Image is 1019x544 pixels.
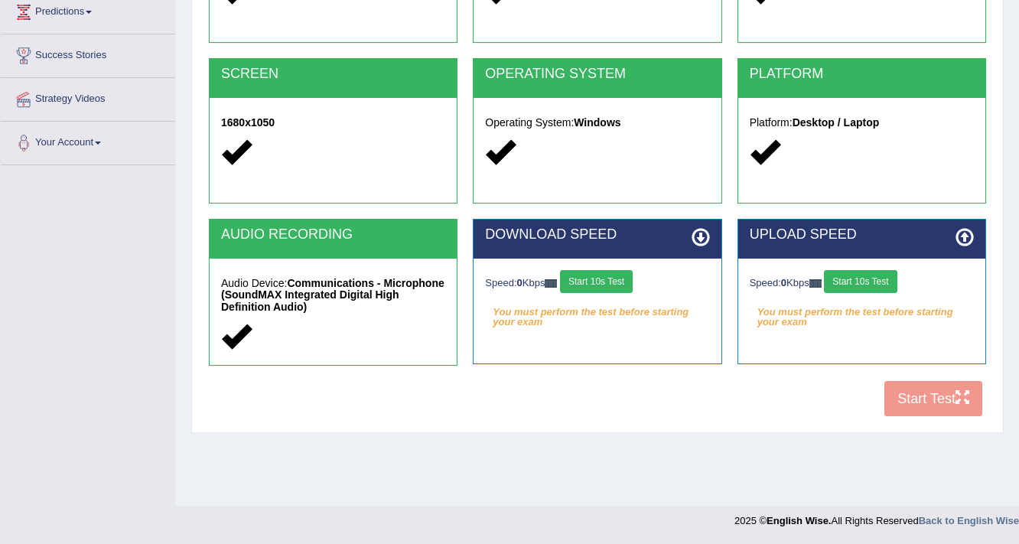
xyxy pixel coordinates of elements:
[221,67,445,82] h2: SCREEN
[560,270,633,293] button: Start 10s Test
[1,122,175,160] a: Your Account
[485,227,709,243] h2: DOWNLOAD SPEED
[1,34,175,73] a: Success Stories
[809,279,822,288] img: ajax-loader-fb-connection.gif
[919,515,1019,526] a: Back to English Wise
[734,506,1019,528] div: 2025 © All Rights Reserved
[221,116,275,129] strong: 1680x1050
[574,116,620,129] strong: Windows
[750,301,974,324] em: You must perform the test before starting your exam
[485,117,709,129] h5: Operating System:
[221,227,445,243] h2: AUDIO RECORDING
[1,78,175,116] a: Strategy Videos
[221,278,445,313] h5: Audio Device:
[221,277,444,313] strong: Communications - Microphone (SoundMAX Integrated Digital High Definition Audio)
[781,277,786,288] strong: 0
[750,117,974,129] h5: Platform:
[485,67,709,82] h2: OPERATING SYSTEM
[767,515,831,526] strong: English Wise.
[824,270,897,293] button: Start 10s Test
[485,301,709,324] em: You must perform the test before starting your exam
[793,116,880,129] strong: Desktop / Laptop
[485,270,709,297] div: Speed: Kbps
[545,279,557,288] img: ajax-loader-fb-connection.gif
[517,277,523,288] strong: 0
[750,227,974,243] h2: UPLOAD SPEED
[750,270,974,297] div: Speed: Kbps
[750,67,974,82] h2: PLATFORM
